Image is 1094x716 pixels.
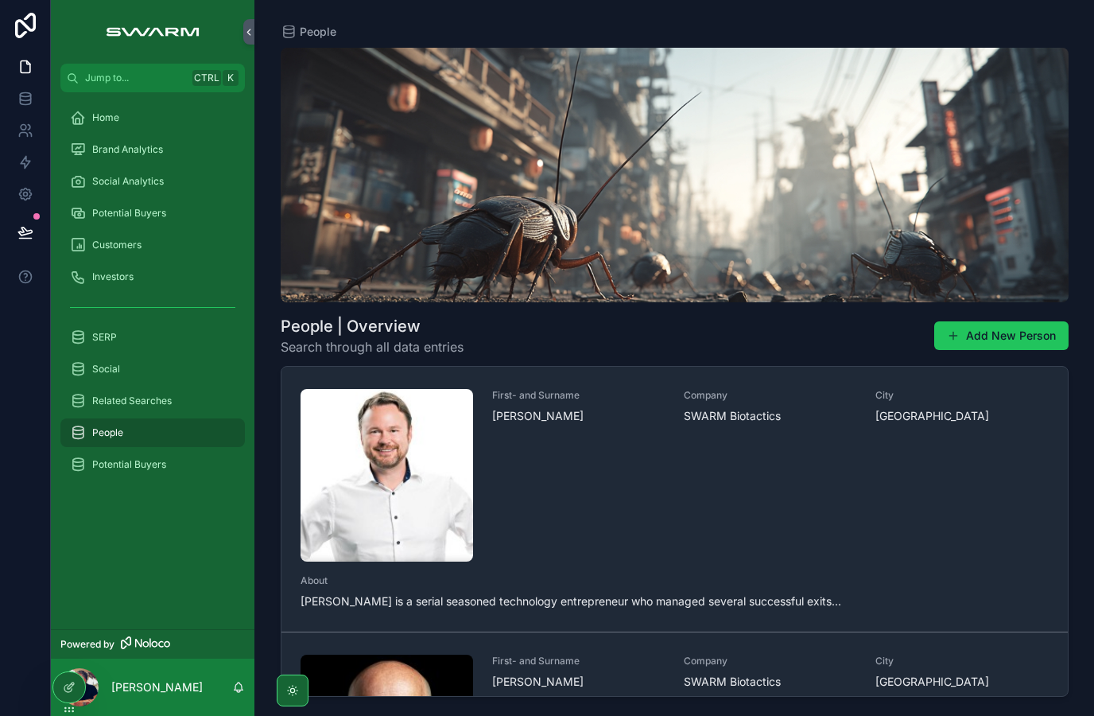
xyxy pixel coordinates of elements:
span: About [301,574,1049,587]
span: Company [684,389,856,402]
span: Social [92,363,120,376]
span: Company [684,655,856,667]
a: Potential Buyers [60,450,245,479]
a: Investors [60,263,245,291]
a: First- and Surname[PERSON_NAME]CompanySWARM BiotacticsCity[GEOGRAPHIC_DATA]About[PERSON_NAME] is ... [281,367,1068,632]
span: First- and Surname [492,389,665,402]
span: Brand Analytics [92,143,163,156]
span: City [875,389,1048,402]
button: Add New Person [934,321,1069,350]
span: [PERSON_NAME] is a serial seasoned technology entrepreneur who managed several successful exits… [301,593,1049,609]
button: Jump to...CtrlK [60,64,245,92]
a: Related Searches [60,387,245,415]
span: [GEOGRAPHIC_DATA] [875,408,1048,424]
span: Customers [92,239,142,251]
span: Home [92,111,119,124]
a: SERP [60,323,245,352]
span: SERP [92,331,117,344]
span: People [92,426,123,439]
span: Jump to... [85,72,186,84]
a: People [281,24,336,40]
span: SWARM Biotactics [684,408,856,424]
a: Social Analytics [60,167,245,196]
span: [PERSON_NAME] [492,408,665,424]
a: People [60,418,245,447]
span: City [875,655,1048,667]
span: First- and Surname [492,655,665,667]
span: Powered by [60,638,114,651]
div: scrollable content [51,92,254,500]
span: SWARM Biotactics [684,674,856,690]
span: Potential Buyers [92,458,166,471]
span: Potential Buyers [92,207,166,220]
span: K [224,72,237,84]
a: Potential Buyers [60,199,245,228]
a: Customers [60,231,245,259]
a: Home [60,103,245,132]
span: People [300,24,336,40]
span: Ctrl [192,70,221,86]
span: Related Searches [92,395,172,407]
img: App logo [98,19,207,45]
h1: People | Overview [281,315,464,337]
span: Search through all data entries [281,337,464,356]
span: [GEOGRAPHIC_DATA] [875,674,1048,690]
p: [PERSON_NAME] [111,679,203,695]
a: Brand Analytics [60,135,245,164]
a: Powered by [51,629,254,659]
img: 1732828137887 [301,389,473,562]
span: Investors [92,270,134,283]
a: Social [60,355,245,383]
span: Social Analytics [92,175,164,188]
span: [PERSON_NAME] [492,674,665,690]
